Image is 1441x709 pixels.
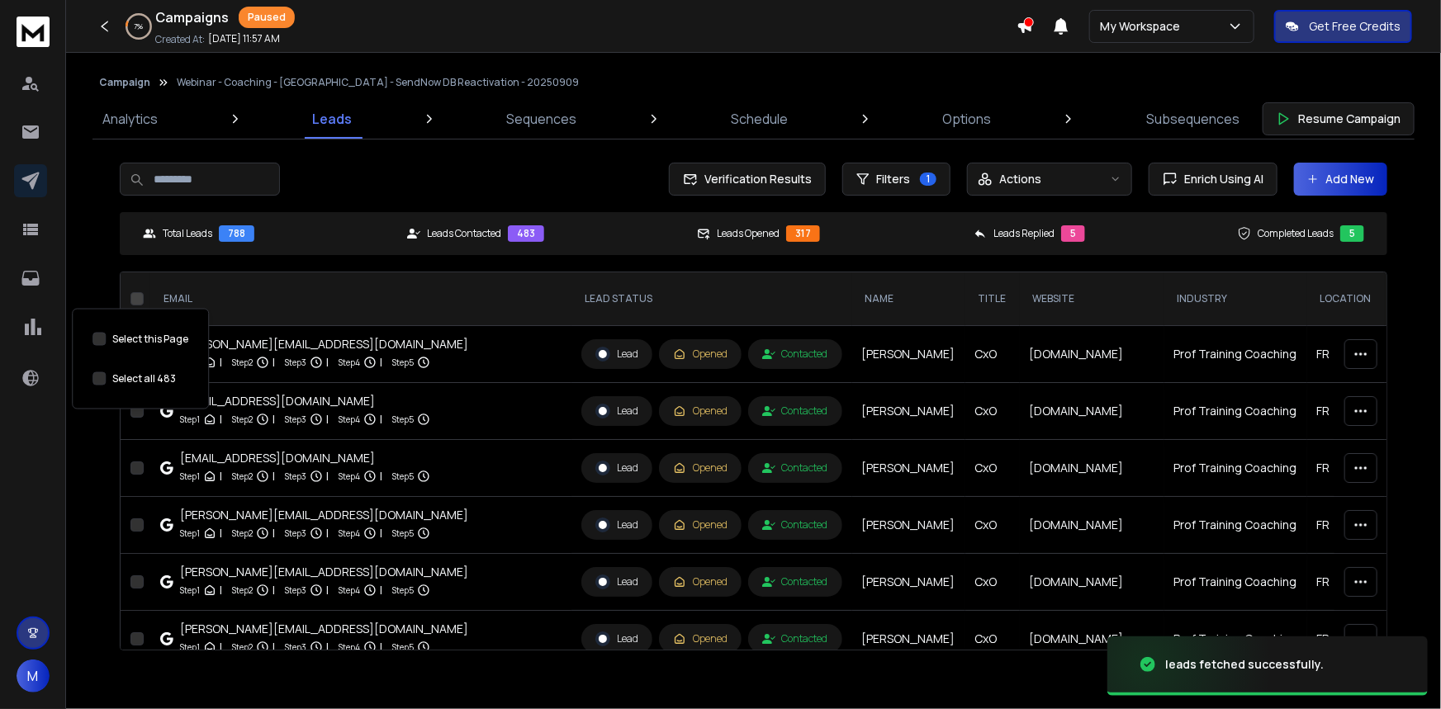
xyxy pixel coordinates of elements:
[339,525,360,541] p: Step 4
[852,326,965,383] td: [PERSON_NAME]
[326,582,329,598] p: |
[99,76,150,89] button: Campaign
[1263,102,1415,135] button: Resume Campaign
[339,354,360,371] p: Step 4
[1146,109,1240,129] p: Subsequences
[965,440,1020,497] td: CxO
[312,109,352,129] p: Leads
[112,372,176,385] label: Select all 483
[1164,440,1307,497] td: Prof Training Coaching
[1020,497,1164,554] td: [DOMAIN_NAME]
[180,621,468,637] div: [PERSON_NAME][EMAIL_ADDRESS][DOMAIN_NAME]
[135,21,144,31] p: 7 %
[326,468,329,484] p: |
[326,411,329,428] p: |
[1307,383,1385,440] td: FR
[732,109,789,129] p: Schedule
[392,468,414,484] p: Step 5
[163,227,212,240] p: Total Leads
[17,659,50,692] button: M
[92,99,168,139] a: Analytics
[842,163,950,196] button: Filters1
[232,525,253,541] p: Step 2
[380,525,382,541] p: |
[1307,440,1385,497] td: FR
[232,582,253,598] p: Step 2
[1164,497,1307,554] td: Prof Training Coaching
[180,507,468,523] div: [PERSON_NAME][EMAIL_ADDRESS][DOMAIN_NAME]
[920,173,936,186] span: 1
[1164,383,1307,440] td: Prof Training Coaching
[326,354,329,371] p: |
[673,404,728,418] div: Opened
[1164,326,1307,383] td: Prof Training Coaching
[965,611,1020,668] td: CxO
[1100,18,1187,35] p: My Workspace
[1061,225,1085,242] div: 5
[177,76,579,89] p: Webinar - Coaching - [GEOGRAPHIC_DATA] - SendNow DB Reactivation - 20250909
[786,225,820,242] div: 317
[1164,611,1307,668] td: Prof Training Coaching
[112,333,188,346] label: Select this Page
[232,411,253,428] p: Step 2
[876,171,910,187] span: Filters
[1020,554,1164,611] td: [DOMAIN_NAME]
[1307,611,1385,668] td: FR
[339,468,360,484] p: Step 4
[933,99,1002,139] a: Options
[380,468,382,484] p: |
[285,582,306,598] p: Step 3
[762,518,828,532] div: Contacted
[380,411,382,428] p: |
[1307,326,1385,383] td: FR
[993,227,1055,240] p: Leads Replied
[496,99,586,139] a: Sequences
[180,582,200,598] p: Step 1
[273,582,275,598] p: |
[180,525,200,541] p: Step 1
[1309,18,1401,35] p: Get Free Credits
[380,639,382,655] p: |
[392,354,414,371] p: Step 5
[762,404,828,418] div: Contacted
[180,450,430,466] div: [EMAIL_ADDRESS][DOMAIN_NAME]
[17,17,50,47] img: logo
[339,582,360,598] p: Step 4
[1307,272,1385,326] th: location
[852,497,965,554] td: [PERSON_NAME]
[180,393,430,409] div: [EMAIL_ADDRESS][DOMAIN_NAME]
[232,354,253,371] p: Step 2
[965,497,1020,554] td: CxO
[380,354,382,371] p: |
[1020,383,1164,440] td: [DOMAIN_NAME]
[762,632,828,645] div: Contacted
[669,163,826,196] button: Verification Results
[965,326,1020,383] td: CxO
[1020,272,1164,326] th: website
[220,354,222,371] p: |
[155,7,229,27] h1: Campaigns
[1136,99,1249,139] a: Subsequences
[673,461,728,475] div: Opened
[180,411,200,428] p: Step 1
[1164,554,1307,611] td: Prof Training Coaching
[427,227,501,240] p: Leads Contacted
[1340,225,1364,242] div: 5
[285,468,306,484] p: Step 3
[1020,440,1164,497] td: [DOMAIN_NAME]
[1307,554,1385,611] td: FR
[722,99,799,139] a: Schedule
[965,272,1020,326] th: title
[392,525,414,541] p: Step 5
[717,227,780,240] p: Leads Opened
[852,383,965,440] td: [PERSON_NAME]
[326,525,329,541] p: |
[339,411,360,428] p: Step 4
[595,404,638,418] div: Lead
[1149,163,1277,196] button: Enrich Using AI
[1274,10,1412,43] button: Get Free Credits
[595,518,638,532] div: Lead
[595,574,638,589] div: Lead
[852,611,965,668] td: [PERSON_NAME]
